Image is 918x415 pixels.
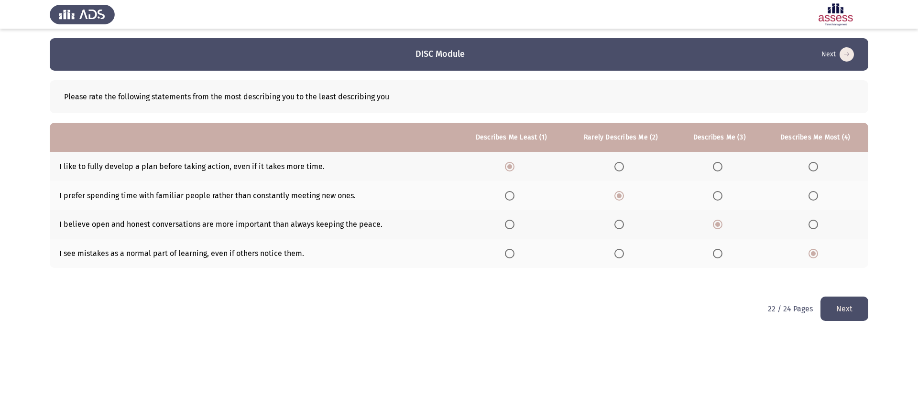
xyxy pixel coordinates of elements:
[677,123,762,152] th: Describes Me (3)
[713,191,726,200] mat-radio-group: Select an option
[713,220,726,229] mat-radio-group: Select an option
[713,248,726,257] mat-radio-group: Select an option
[713,161,726,170] mat-radio-group: Select an option
[50,1,115,28] img: Assess Talent Management logo
[809,191,822,200] mat-radio-group: Select an option
[458,123,566,152] th: Describes Me Least (1)
[614,191,628,200] mat-radio-group: Select an option
[819,47,857,62] button: load next page
[50,80,868,113] div: Please rate the following statements from the most describing you to the least describing you
[565,123,677,152] th: Rarely Describes Me (2)
[768,304,813,313] p: 22 / 24 Pages
[505,248,518,257] mat-radio-group: Select an option
[614,248,628,257] mat-radio-group: Select an option
[50,152,458,181] td: I like to fully develop a plan before taking action, even if it takes more time.
[505,191,518,200] mat-radio-group: Select an option
[50,210,458,239] td: I believe open and honest conversations are more important than always keeping the peace.
[50,181,458,210] td: I prefer spending time with familiar people rather than constantly meeting new ones.
[614,161,628,170] mat-radio-group: Select an option
[505,161,518,170] mat-radio-group: Select an option
[820,297,868,321] button: load next page
[415,48,465,60] h3: DISC Module
[809,161,822,170] mat-radio-group: Select an option
[50,239,458,268] td: I see mistakes as a normal part of learning, even if others notice them.
[762,123,868,152] th: Describes Me Most (4)
[505,220,518,229] mat-radio-group: Select an option
[614,220,628,229] mat-radio-group: Select an option
[809,248,822,257] mat-radio-group: Select an option
[809,220,822,229] mat-radio-group: Select an option
[803,1,868,28] img: Assessment logo of DISC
